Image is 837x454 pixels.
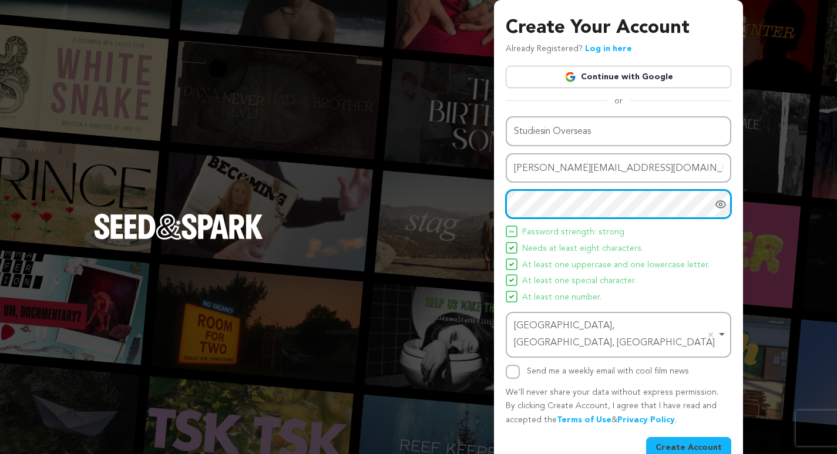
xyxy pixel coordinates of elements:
[94,214,263,240] img: Seed&Spark Logo
[514,318,716,352] div: [GEOGRAPHIC_DATA], [GEOGRAPHIC_DATA], [GEOGRAPHIC_DATA]
[506,66,731,88] a: Continue with Google
[509,294,514,299] img: Seed&Spark Icon
[617,416,675,424] a: Privacy Policy
[506,42,632,56] p: Already Registered?
[94,214,263,263] a: Seed&Spark Homepage
[509,262,514,267] img: Seed&Spark Icon
[509,246,514,250] img: Seed&Spark Icon
[522,274,636,288] span: At least one special character.
[585,45,632,53] a: Log in here
[705,329,717,341] button: Remove item: 'ChIJZ_YISduC-DkRvCxsj-Yw40M'
[564,71,576,83] img: Google logo
[715,199,727,210] a: Show password as plain text. Warning: this will display your password on the screen.
[506,116,731,146] input: Name
[557,416,611,424] a: Terms of Use
[509,229,514,234] img: Seed&Spark Icon
[522,291,601,305] span: At least one number.
[527,367,689,375] label: Send me a weekly email with cool film news
[522,242,643,256] span: Needs at least eight characters.
[506,153,731,183] input: Email address
[506,14,731,42] h3: Create Your Account
[607,95,630,107] span: or
[522,226,624,240] span: Password strength: strong
[509,278,514,283] img: Seed&Spark Icon
[522,258,710,273] span: At least one uppercase and one lowercase letter.
[506,386,731,428] p: We’ll never share your data without express permission. By clicking Create Account, I agree that ...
